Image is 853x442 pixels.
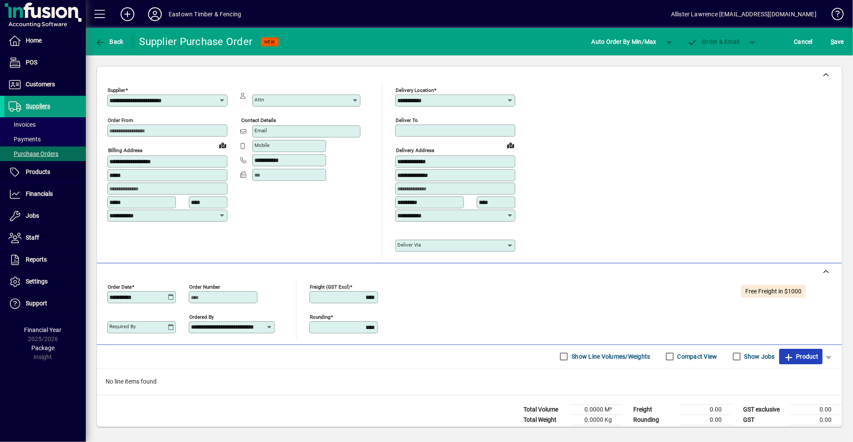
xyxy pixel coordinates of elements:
[264,39,275,45] span: NEW
[26,59,37,66] span: POS
[681,415,732,425] td: 0.00
[4,132,86,146] a: Payments
[4,52,86,73] a: POS
[629,415,681,425] td: Rounding
[739,425,790,436] td: GST inclusive
[4,271,86,293] a: Settings
[4,162,86,183] a: Products
[570,352,650,361] label: Show Line Volumes/Weights
[831,35,844,49] span: ave
[745,288,802,295] span: Free Freight in $1000
[9,150,58,157] span: Purchase Orders
[9,136,41,143] span: Payments
[26,256,47,263] span: Reports
[114,6,141,22] button: Add
[783,350,818,363] span: Product
[790,425,842,436] td: 0.00
[687,38,740,45] span: Order & Email
[254,142,269,148] mat-label: Mobile
[254,128,267,134] mat-label: Email
[169,7,241,21] div: Eastown Timber & Fencing
[108,87,125,93] mat-label: Supplier
[216,138,230,152] a: View on map
[26,212,39,219] span: Jobs
[587,34,661,49] button: Auto Order By Min/Max
[519,404,571,415] td: Total Volume
[26,168,50,175] span: Products
[671,7,817,21] div: Allister Lawrence [EMAIL_ADDRESS][DOMAIN_NAME]
[26,234,39,241] span: Staff
[26,190,53,197] span: Financials
[739,415,790,425] td: GST
[26,103,50,110] span: Suppliers
[397,242,421,248] mat-label: Deliver via
[790,404,842,415] td: 0.00
[26,300,47,307] span: Support
[310,283,350,290] mat-label: Freight (GST excl)
[108,117,133,123] mat-label: Order from
[794,35,813,49] span: Cancel
[683,34,744,49] button: Order & Email
[24,326,62,333] span: Financial Year
[504,138,517,152] a: View on map
[4,183,86,205] a: Financials
[4,74,86,95] a: Customers
[676,352,717,361] label: Compact View
[571,404,622,415] td: 0.0000 M³
[629,404,681,415] td: Freight
[310,314,330,320] mat-label: Rounding
[4,117,86,132] a: Invoices
[831,38,834,45] span: S
[97,369,842,395] div: No line items found
[739,404,790,415] td: GST exclusive
[779,349,823,364] button: Product
[31,344,54,351] span: Package
[109,323,136,329] mat-label: Required by
[592,35,656,49] span: Auto Order By Min/Max
[396,117,418,123] mat-label: Deliver To
[26,278,48,285] span: Settings
[4,227,86,249] a: Staff
[396,87,434,93] mat-label: Delivery Location
[95,38,124,45] span: Back
[139,35,253,49] div: Supplier Purchase Order
[9,121,36,128] span: Invoices
[792,34,815,49] button: Cancel
[571,415,622,425] td: 0.0000 Kg
[743,352,775,361] label: Show Jobs
[681,404,732,415] td: 0.00
[189,283,220,290] mat-label: Order number
[4,146,86,161] a: Purchase Orders
[825,2,842,30] a: Knowledge Base
[519,415,571,425] td: Total Weight
[790,415,842,425] td: 0.00
[829,34,846,49] button: Save
[4,30,86,52] a: Home
[4,293,86,314] a: Support
[254,97,264,103] mat-label: Attn
[189,314,214,320] mat-label: Ordered by
[4,205,86,227] a: Jobs
[26,81,55,88] span: Customers
[141,6,169,22] button: Profile
[4,249,86,271] a: Reports
[86,34,133,49] app-page-header-button: Back
[108,283,132,290] mat-label: Order date
[93,34,126,49] button: Back
[26,37,42,44] span: Home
